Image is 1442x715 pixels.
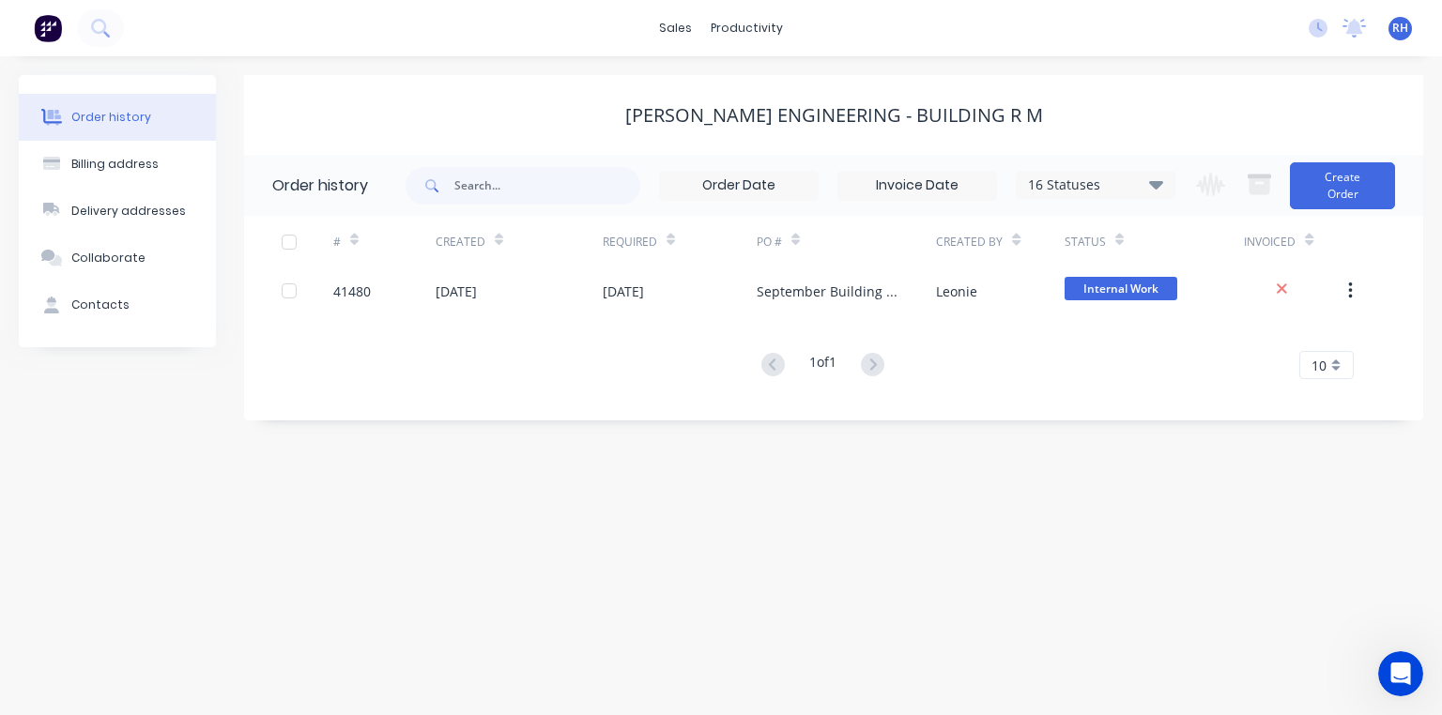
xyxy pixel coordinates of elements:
button: Collaborate [19,235,216,281]
div: PO # [757,216,936,267]
div: Invoiced [1244,234,1296,251]
div: Delivery addresses [71,203,186,220]
div: Status [1065,234,1106,251]
div: Collaborate [71,250,146,266]
div: Required [603,216,757,267]
div: Created By [936,216,1065,267]
div: 41480 [333,281,371,301]
iframe: Intercom live chat [1378,651,1423,696]
div: September Building R&M [757,281,898,301]
button: Delivery addresses [19,188,216,235]
div: sales [650,14,701,42]
div: Invoiced [1244,216,1346,267]
div: Contacts [71,297,130,313]
div: [DATE] [436,281,477,301]
span: Internal Work [1065,277,1177,300]
button: Create Order [1290,162,1395,209]
img: Factory [34,14,62,42]
input: Invoice Date [838,172,996,200]
div: Created [436,216,603,267]
div: 16 Statuses [1017,175,1174,195]
div: Created [436,234,485,251]
div: [PERSON_NAME] Engineering - Building R M [625,104,1043,127]
div: Leonie [936,281,977,301]
div: Created By [936,234,1003,251]
div: PO # [757,234,782,251]
button: Order history [19,94,216,141]
input: Search... [454,167,640,205]
div: Status [1065,216,1244,267]
div: [DATE] [603,281,644,301]
div: Required [603,234,657,251]
span: 10 [1312,356,1327,375]
div: 1 of 1 [809,352,836,379]
input: Order Date [660,172,818,200]
span: RH [1392,20,1408,37]
div: # [333,216,436,267]
button: Contacts [19,281,216,328]
div: Order history [272,175,368,197]
div: Order history [71,109,151,126]
div: Billing address [71,156,159,173]
button: Billing address [19,141,216,188]
div: # [333,234,341,251]
div: productivity [701,14,792,42]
